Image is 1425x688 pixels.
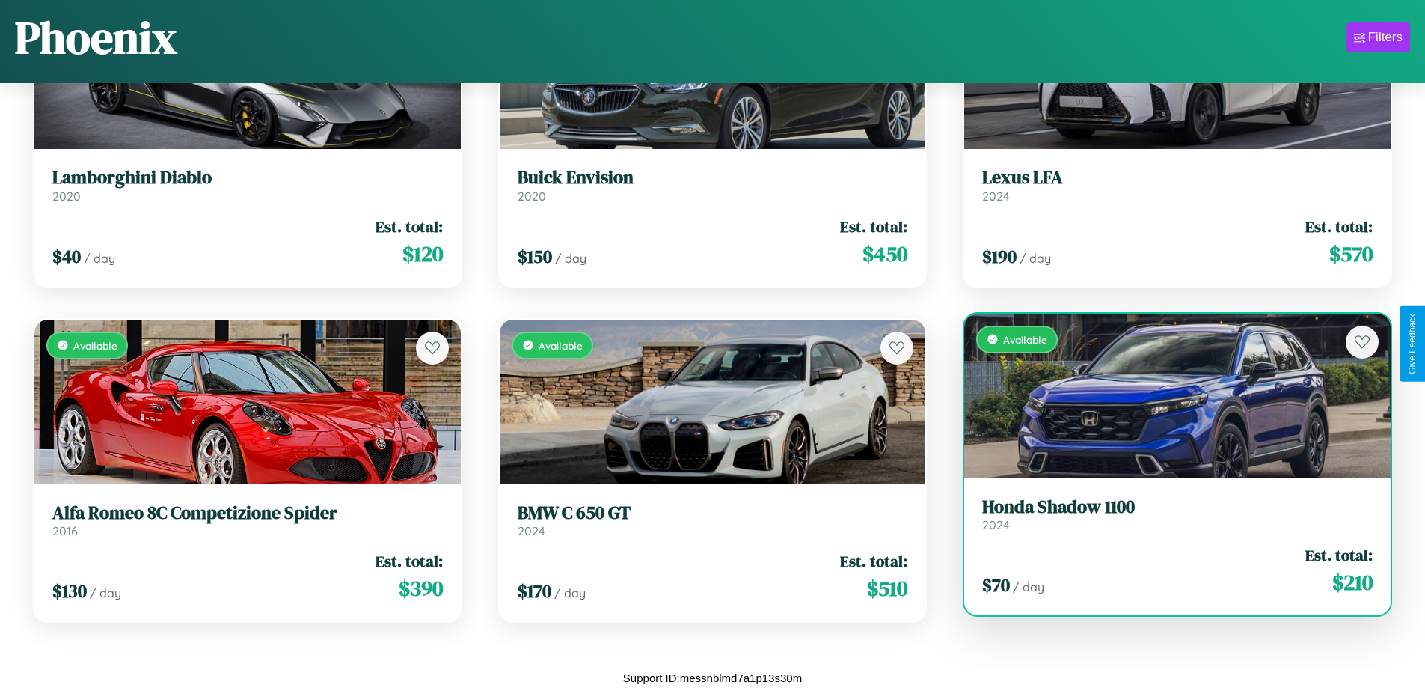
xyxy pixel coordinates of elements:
[376,550,443,572] span: Est. total:
[518,579,551,603] span: $ 170
[52,167,443,204] a: Lamborghini Diablo2020
[982,189,1010,204] span: 2024
[52,189,81,204] span: 2020
[555,251,586,266] span: / day
[15,7,177,68] h1: Phoenix
[52,579,87,603] span: $ 130
[1305,216,1373,237] span: Est. total:
[840,216,907,237] span: Est. total:
[1332,567,1373,597] span: $ 210
[982,244,1017,269] span: $ 190
[1003,333,1047,346] span: Available
[52,523,78,538] span: 2016
[862,239,907,269] span: $ 450
[982,496,1373,533] a: Honda Shadow 11002024
[90,585,121,600] span: / day
[1013,579,1044,594] span: / day
[518,167,908,204] a: Buick Envision2020
[402,239,443,269] span: $ 120
[52,244,81,269] span: $ 40
[1329,239,1373,269] span: $ 570
[623,668,802,688] p: Support ID: messnblmd7a1p13s30m
[867,573,907,603] span: $ 510
[376,216,443,237] span: Est. total:
[982,496,1373,518] h3: Honda Shadow 1100
[518,502,908,524] h3: BMW C 650 GT
[1020,251,1051,266] span: / day
[982,167,1373,189] h3: Lexus LFA
[52,167,443,189] h3: Lamborghini Diablo
[518,523,545,538] span: 2024
[1368,30,1403,45] div: Filters
[518,502,908,539] a: BMW C 650 GT2024
[840,550,907,572] span: Est. total:
[1407,314,1418,374] div: Give Feedback
[982,573,1010,597] span: $ 70
[52,502,443,524] h3: Alfa Romeo 8C Competizione Spider
[518,189,546,204] span: 2020
[1346,22,1410,52] button: Filters
[84,251,115,266] span: / day
[399,573,443,603] span: $ 390
[52,502,443,539] a: Alfa Romeo 8C Competizione Spider2016
[982,517,1010,532] span: 2024
[518,244,552,269] span: $ 150
[73,339,117,352] span: Available
[982,167,1373,204] a: Lexus LFA2024
[518,167,908,189] h3: Buick Envision
[554,585,586,600] span: / day
[539,339,583,352] span: Available
[1305,544,1373,566] span: Est. total:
